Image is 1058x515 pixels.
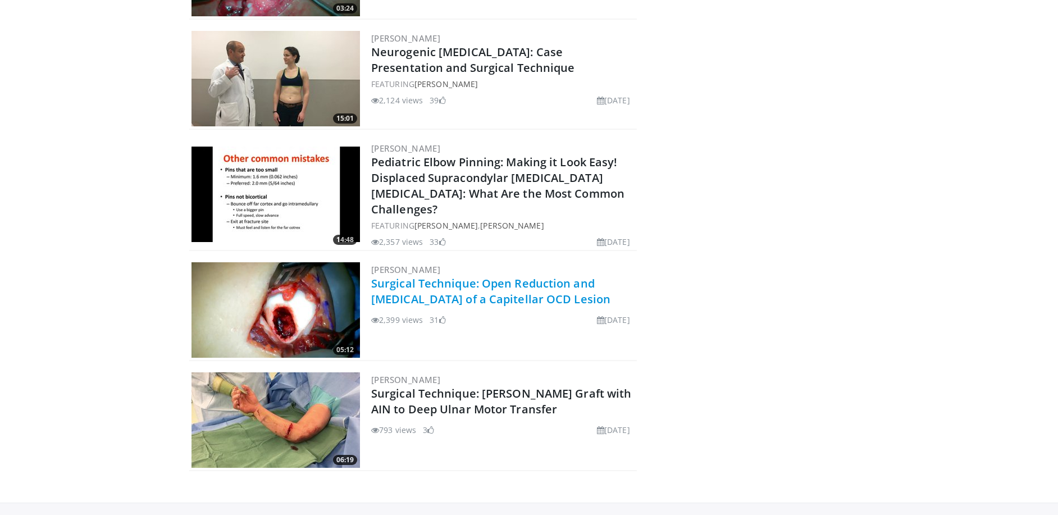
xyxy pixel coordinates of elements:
li: 793 views [371,424,416,436]
li: [DATE] [597,424,630,436]
li: 2,124 views [371,94,423,106]
span: 14:48 [333,235,357,245]
img: 5decb0f5-0c92-4016-b391-3b5489785fde.300x170_q85_crop-smart_upscale.jpg [191,372,360,468]
span: 15:01 [333,113,357,124]
a: [PERSON_NAME] [371,33,440,44]
li: 39 [430,94,445,106]
li: [DATE] [597,314,630,326]
li: 3 [423,424,434,436]
li: 33 [430,236,445,248]
a: [PERSON_NAME] [371,143,440,154]
a: 06:19 [191,372,360,468]
a: 15:01 [191,31,360,126]
img: 9c44104c-c1fa-44d5-b1b8-965f7ba0504a.300x170_q85_crop-smart_upscale.jpg [191,262,360,358]
a: Surgical Technique: [PERSON_NAME] Graft with AIN to Deep Ulnar Motor Transfer [371,386,631,417]
li: 2,399 views [371,314,423,326]
li: [DATE] [597,236,630,248]
li: 2,357 views [371,236,423,248]
img: 07e1f883-1764-4324-b938-0c19980249a0.300x170_q85_crop-smart_upscale.jpg [191,31,360,126]
span: 06:19 [333,455,357,465]
div: FEATURING , [371,220,635,231]
a: Pediatric Elbow Pinning: Making it Look Easy! Displaced Supracondylar [MEDICAL_DATA] [MEDICAL_DAT... [371,154,624,217]
span: 05:12 [333,345,357,355]
a: [PERSON_NAME] [414,220,478,231]
a: [PERSON_NAME] [480,220,544,231]
a: Neurogenic [MEDICAL_DATA]: Case Presentation and Surgical Technique [371,44,575,75]
img: 73909aac-8028-4e55-8c28-e987c5037929.300x170_q85_crop-smart_upscale.jpg [191,147,360,242]
a: [PERSON_NAME] [371,264,440,275]
a: 14:48 [191,147,360,242]
li: 31 [430,314,445,326]
span: 03:24 [333,3,357,13]
li: [DATE] [597,94,630,106]
a: [PERSON_NAME] [414,79,478,89]
a: 05:12 [191,262,360,358]
div: FEATURING [371,78,635,90]
a: Surgical Technique: Open Reduction and [MEDICAL_DATA] of a Capitellar OCD Lesion [371,276,610,307]
a: [PERSON_NAME] [371,374,440,385]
